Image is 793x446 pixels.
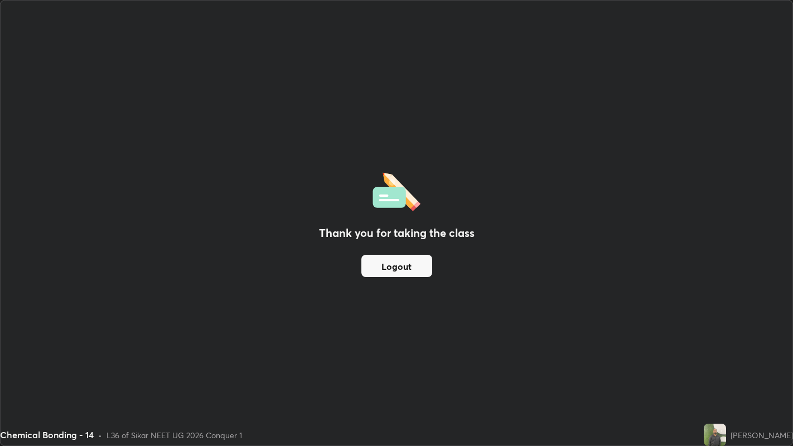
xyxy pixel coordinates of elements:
[373,169,420,211] img: offlineFeedback.1438e8b3.svg
[704,424,726,446] img: ac796851681f4a6fa234867955662471.jpg
[98,429,102,441] div: •
[319,225,475,241] h2: Thank you for taking the class
[107,429,242,441] div: L36 of Sikar NEET UG 2026 Conquer 1
[361,255,432,277] button: Logout
[731,429,793,441] div: [PERSON_NAME]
